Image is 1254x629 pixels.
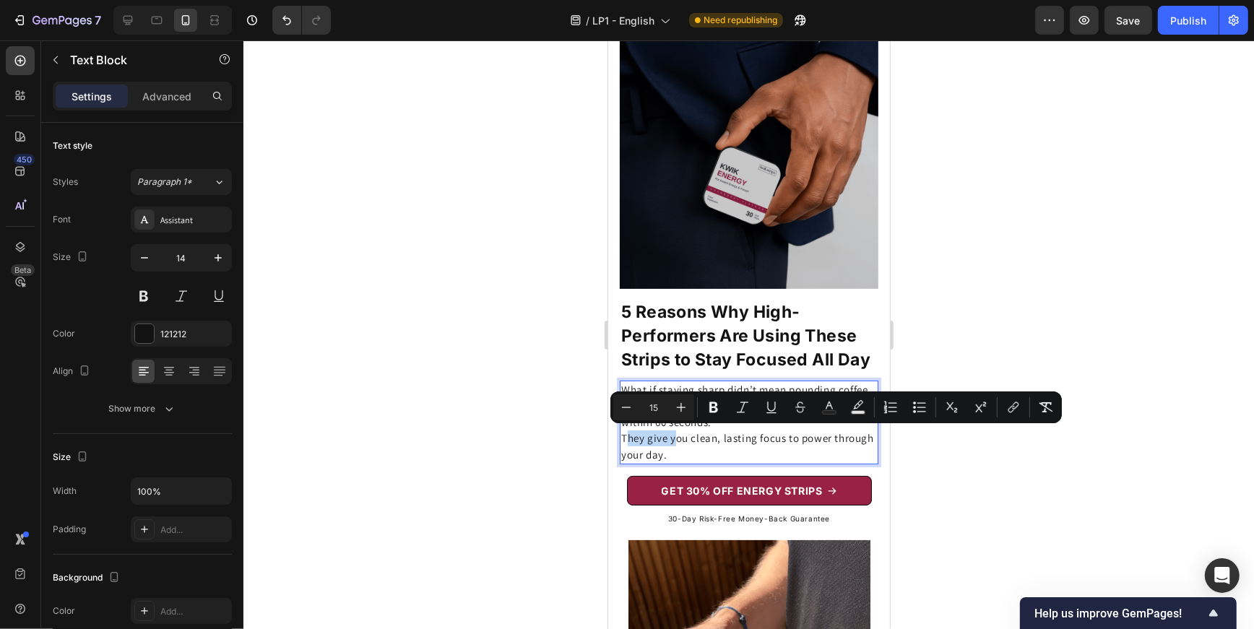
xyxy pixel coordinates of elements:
div: Styles [53,175,78,188]
p: Settings [72,89,112,104]
div: Align [53,362,93,381]
div: Publish [1170,13,1206,28]
button: Publish [1158,6,1219,35]
strong: 5 Reasons Why High-Performers Are Using These Strips to Stay Focused All Day [13,261,262,329]
div: 450 [14,154,35,165]
div: Undo/Redo [272,6,331,35]
div: Padding [53,523,86,536]
div: Editor contextual toolbar [610,391,1062,423]
span: LP1 - English [592,13,654,28]
a: GET 30% OFF ENERGY STRIPS [19,435,264,465]
span: Help us improve GemPages! [1034,607,1205,620]
button: Show more [53,396,232,422]
p: 7 [95,12,101,29]
iframe: Design area [608,40,890,629]
button: Show survey - Help us improve GemPages! [1034,604,1222,622]
div: Rich Text Editor. Editing area: main [12,340,270,424]
div: Beta [11,264,35,276]
div: Width [53,485,77,498]
p: Advanced [142,89,191,104]
div: Open Intercom Messenger [1205,558,1240,593]
button: Paragraph 1* [131,169,232,195]
p: 30-Day Risk-Free Money-Back Guarantee [1,472,280,485]
p: Text Block [70,51,193,69]
div: Assistant [160,214,228,227]
span: Need republishing [704,14,777,27]
input: Auto [131,478,231,504]
div: Color [53,604,75,617]
div: 121212 [160,328,228,341]
div: Size [53,448,91,467]
div: Background [53,568,123,588]
div: Add... [160,605,228,618]
span: / [586,13,589,28]
span: Paragraph 1* [137,175,192,188]
button: 7 [6,6,108,35]
button: Save [1104,6,1152,35]
div: Font [53,213,71,226]
div: Add... [160,524,228,537]
div: Show more [109,402,176,416]
div: Size [53,248,91,267]
span: They give you clean, lasting focus to power through your day. [13,391,266,420]
div: Color [53,327,75,340]
span: Save [1117,14,1141,27]
div: Text style [53,139,92,152]
span: What if staying sharp didn’t mean pounding coffee or energy drinks? These fast-absorbing strips k... [13,342,266,389]
p: GET 30% OFF ENERGY STRIPS [53,441,215,459]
